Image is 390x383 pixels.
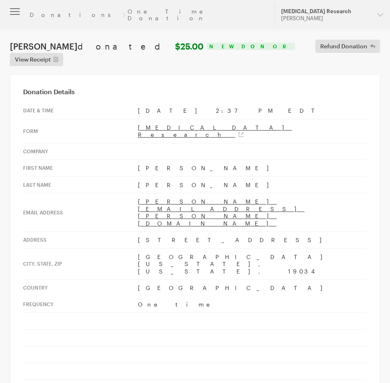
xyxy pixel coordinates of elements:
[315,40,380,53] button: Refund Donation
[23,102,138,119] th: Date & time
[78,41,173,51] span: donated
[23,143,138,160] th: Company
[175,41,203,51] strong: $25.00
[23,248,138,280] th: City, state, zip
[138,248,367,280] td: [GEOGRAPHIC_DATA][US_STATE], [US_STATE], 19034
[207,43,295,50] div: New Donor
[23,193,138,232] th: Email address
[138,124,292,138] a: [MEDICAL_DATA] Research
[281,8,371,15] div: [MEDICAL_DATA] Research
[274,3,390,26] button: [MEDICAL_DATA] Research [PERSON_NAME]
[23,280,138,296] th: Country
[320,41,367,51] span: Refund Donation
[138,296,367,313] td: One time
[23,119,138,143] th: Form
[138,176,367,193] td: [PERSON_NAME]
[15,55,51,64] span: View Receipt
[23,232,138,249] th: Address
[23,160,138,177] th: First Name
[281,15,371,22] div: [PERSON_NAME]
[10,53,63,66] a: View Receipt
[138,160,367,177] td: [PERSON_NAME]
[138,280,367,296] td: [GEOGRAPHIC_DATA]
[10,41,203,51] h1: [PERSON_NAME]
[138,102,367,119] td: [DATE] 2:37 PM EDT
[23,88,367,96] h3: Donation Details
[30,12,120,18] a: Donations
[23,176,138,193] th: Last Name
[138,232,367,249] td: [STREET_ADDRESS]
[138,198,305,227] a: [PERSON_NAME][EMAIL_ADDRESS][PERSON_NAME][DOMAIN_NAME]
[23,296,138,313] th: Frequency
